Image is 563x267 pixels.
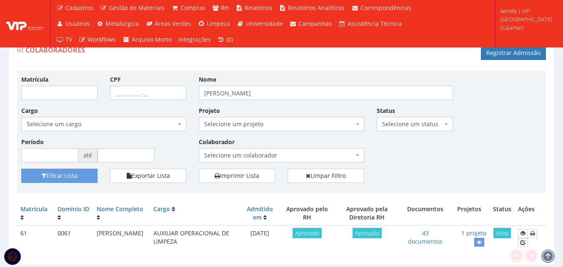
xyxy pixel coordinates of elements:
[221,4,229,12] span: RH
[88,35,116,43] span: Workflows
[408,229,443,245] a: 43 documentos
[155,20,191,27] span: Áreas Verdes
[238,225,282,250] td: [DATE]
[207,20,230,27] span: Limpeza
[21,75,48,84] label: Matrícula
[58,205,89,213] a: Domínio ID
[21,117,186,131] span: Selecione um cargo
[97,205,143,213] a: Nome Completo
[226,35,233,43] span: (0)
[65,20,90,27] span: Usuários
[25,45,85,55] span: Colaboradores
[132,35,172,43] span: Arquivo Morto
[78,148,98,162] span: até
[247,205,273,221] a: Admitido em
[110,86,186,100] input: ___.___.___-__
[199,138,235,146] label: Colaborador
[199,169,275,183] a: Imprimir Lista
[233,16,286,32] a: Universidade
[199,107,220,115] label: Projeto
[105,20,139,27] span: Metalúrgica
[110,169,186,183] button: Exportar Lista
[199,148,364,162] span: Selecione um colaborador
[490,202,515,225] th: Status
[53,32,75,47] a: TV
[21,107,38,115] label: Cargo
[286,16,335,32] a: Campanhas
[515,202,546,225] th: Ações
[298,20,332,27] span: Campanhas
[282,202,333,225] th: Aprovado pelo RH
[65,35,72,43] span: TV
[353,228,382,238] span: Aprovado
[27,120,176,128] span: Selecione um cargo
[153,205,170,213] a: Cargo
[214,32,237,47] a: (0)
[335,16,405,32] a: Assistência Técnica
[402,202,449,225] th: Documentos
[54,225,93,250] td: 0061
[288,4,345,12] span: Relatórios Analíticos
[180,4,205,12] span: Compras
[6,17,44,30] img: logo
[493,228,511,238] span: Ativo
[142,16,195,32] a: Áreas Verdes
[93,225,150,250] td: [PERSON_NAME]
[21,138,44,146] label: Período
[246,20,283,27] span: Universidade
[178,35,211,43] span: Integrações
[461,229,486,237] a: 1 projeto
[333,202,402,225] th: Aprovado pela Diretoria RH
[175,32,214,47] a: Integrações
[204,151,353,160] span: Selecione um colaborador
[481,46,546,60] a: Registrar Admissão
[288,169,364,183] a: Limpar Filtro
[199,117,364,131] span: Selecione um projeto
[20,205,48,213] a: Matrícula
[65,4,93,12] span: Cadastros
[500,7,552,32] span: kemilly | VIP [GEOGRAPHIC_DATA] (Cajamar)
[348,20,402,27] span: Assistência Técnica
[195,16,234,32] a: Limpeza
[382,120,443,128] span: Selecione um status
[75,32,120,47] a: Workflows
[204,120,353,128] span: Selecione um projeto
[377,117,453,131] span: Selecione um status
[245,4,273,12] span: Relatórios
[199,75,216,84] label: Nome
[119,32,175,47] a: Arquivo Morto
[150,225,238,250] td: AUXILIAR OPERACIONAL DE LIMPEZA
[110,75,121,84] label: CPF
[21,169,98,183] button: Filtrar Lista
[449,202,490,225] th: Projetos
[293,228,322,238] span: Aprovado
[377,107,395,115] label: Status
[93,16,143,32] a: Metalúrgica
[109,4,165,12] span: Gestão de Materiais
[360,4,411,12] span: Correspondências
[17,225,54,250] td: 61
[53,16,93,32] a: Usuários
